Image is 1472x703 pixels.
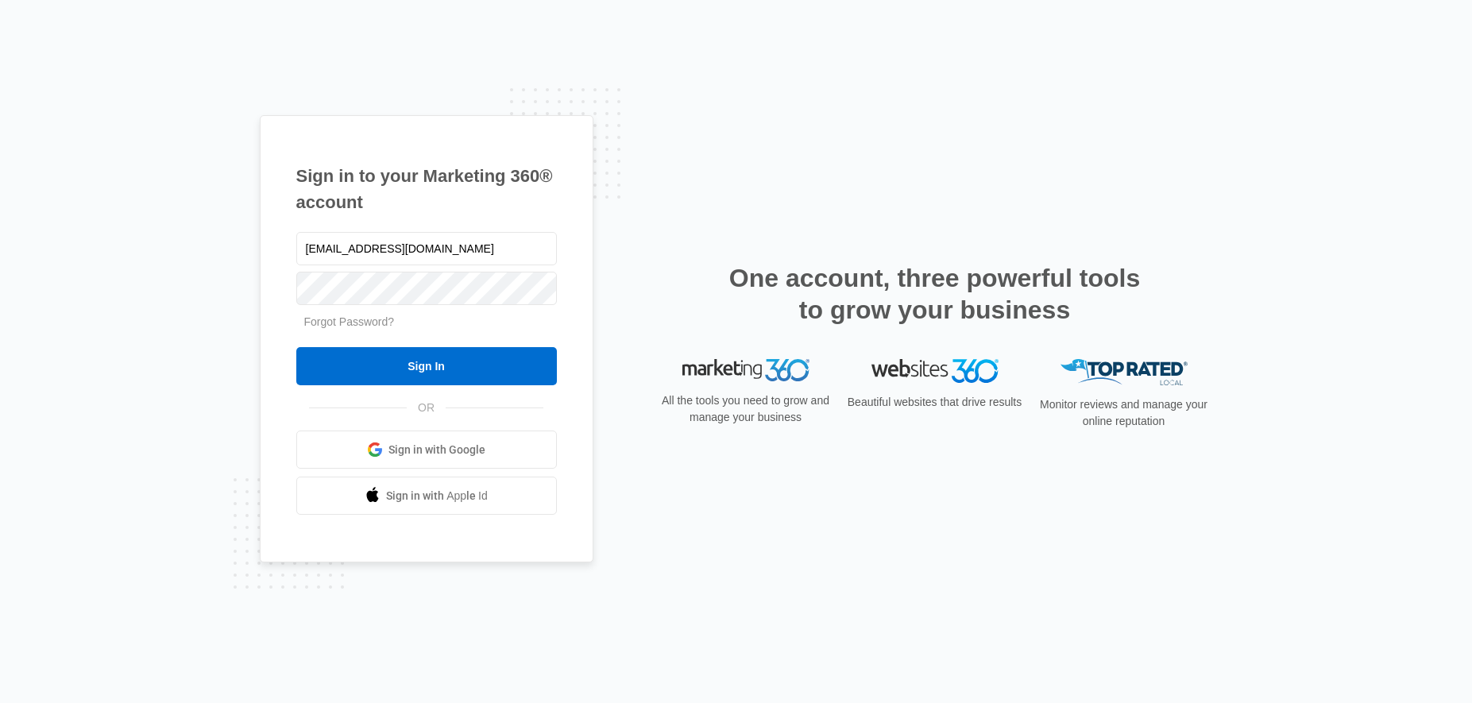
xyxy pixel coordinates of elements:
input: Email [296,232,557,265]
p: All the tools you need to grow and manage your business [657,392,835,426]
p: Monitor reviews and manage your online reputation [1035,396,1213,430]
img: Top Rated Local [1061,359,1188,385]
h2: One account, three powerful tools to grow your business [724,262,1146,326]
span: Sign in with Apple Id [386,488,488,504]
input: Sign In [296,347,557,385]
a: Forgot Password? [304,315,395,328]
span: OR [407,400,446,416]
img: Marketing 360 [682,359,809,381]
img: Websites 360 [871,359,999,382]
h1: Sign in to your Marketing 360® account [296,163,557,215]
a: Sign in with Google [296,431,557,469]
p: Beautiful websites that drive results [846,394,1024,411]
a: Sign in with Apple Id [296,477,557,515]
span: Sign in with Google [388,442,485,458]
